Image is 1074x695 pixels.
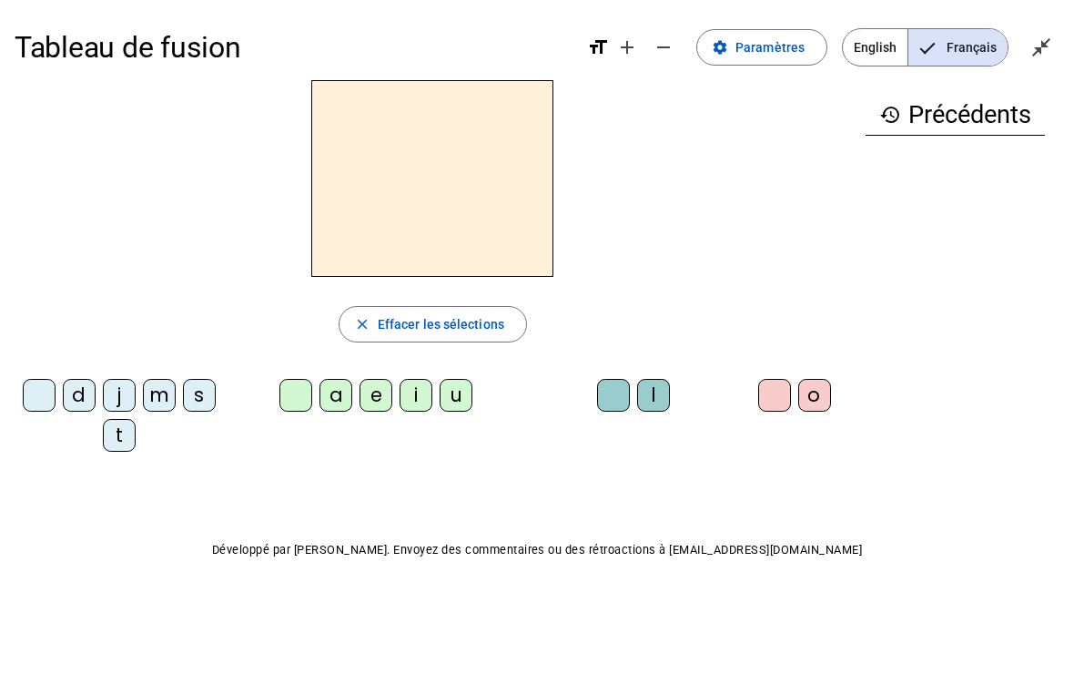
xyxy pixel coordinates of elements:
[319,379,352,412] div: a
[360,379,392,412] div: e
[378,313,504,335] span: Effacer les sélections
[587,36,609,58] mat-icon: format_size
[843,29,907,66] span: English
[183,379,216,412] div: s
[15,539,1059,561] p: Développé par [PERSON_NAME]. Envoyez des commentaires ou des rétroactions à [EMAIL_ADDRESS][DOMAI...
[645,29,682,66] button: Diminuer la taille de la police
[400,379,432,412] div: i
[798,379,831,412] div: o
[63,379,96,412] div: d
[908,29,1008,66] span: Français
[103,419,136,452] div: t
[103,379,136,412] div: j
[1023,29,1059,66] button: Quitter le plein écran
[339,306,527,342] button: Effacer les sélections
[696,29,827,66] button: Paramètres
[354,316,370,332] mat-icon: close
[15,18,572,77] h1: Tableau de fusion
[609,29,645,66] button: Augmenter la taille de la police
[440,379,472,412] div: u
[616,36,638,58] mat-icon: add
[712,39,728,56] mat-icon: settings
[866,95,1045,136] h3: Précédents
[653,36,674,58] mat-icon: remove
[1030,36,1052,58] mat-icon: close_fullscreen
[879,104,901,126] mat-icon: history
[143,379,176,412] div: m
[637,379,670,412] div: l
[842,28,1008,66] mat-button-toggle-group: Language selection
[735,36,805,58] span: Paramètres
